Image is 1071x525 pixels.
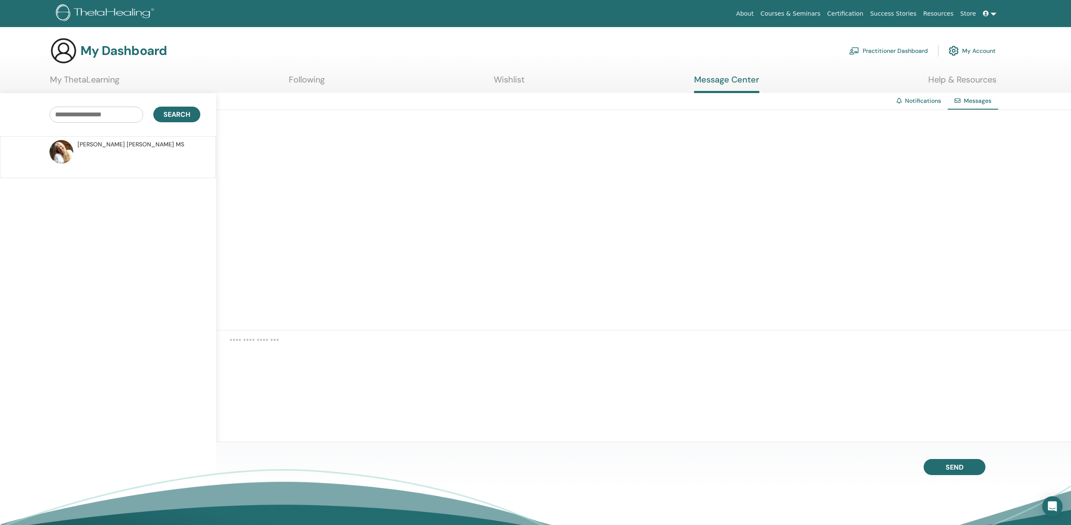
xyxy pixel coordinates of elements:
[494,74,525,91] a: Wishlist
[1042,496,1063,517] div: Open Intercom Messenger
[757,6,824,22] a: Courses & Seminars
[694,74,759,93] a: Message Center
[949,41,996,60] a: My Account
[56,4,157,23] img: logo.png
[946,463,963,472] span: Send
[50,140,73,164] img: default.jpg
[924,459,985,475] button: Send
[964,97,991,104] span: Messages
[905,97,941,104] a: Notifications
[824,6,866,22] a: Certification
[289,74,325,91] a: Following
[867,6,920,22] a: Success Stories
[153,107,200,122] button: Search
[920,6,957,22] a: Resources
[928,74,996,91] a: Help & Resources
[849,47,859,55] img: chalkboard-teacher.svg
[77,140,184,149] span: [PERSON_NAME] [PERSON_NAME] MS
[733,6,757,22] a: About
[50,37,77,64] img: generic-user-icon.jpg
[80,43,167,58] h3: My Dashboard
[50,74,119,91] a: My ThetaLearning
[949,44,959,58] img: cog.svg
[849,41,928,60] a: Practitioner Dashboard
[163,110,190,119] span: Search
[957,6,980,22] a: Store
